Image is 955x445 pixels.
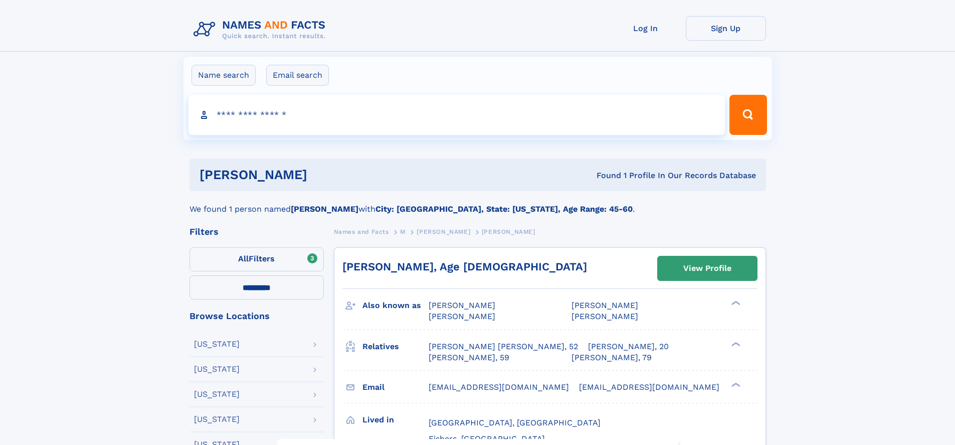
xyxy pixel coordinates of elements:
[588,341,669,352] a: [PERSON_NAME], 20
[188,95,725,135] input: search input
[362,411,429,428] h3: Lived in
[189,191,766,215] div: We found 1 person named with .
[429,382,569,392] span: [EMAIL_ADDRESS][DOMAIN_NAME]
[429,312,495,321] span: [PERSON_NAME]
[189,16,334,43] img: Logo Names and Facts
[189,312,324,321] div: Browse Locations
[362,379,429,396] h3: Email
[429,352,509,363] a: [PERSON_NAME], 59
[729,300,741,307] div: ❯
[375,204,633,214] b: City: [GEOGRAPHIC_DATA], State: [US_STATE], Age Range: 45-60
[417,225,470,238] a: [PERSON_NAME]
[266,65,329,86] label: Email search
[606,16,686,41] a: Log In
[362,338,429,355] h3: Relatives
[200,169,452,181] h1: [PERSON_NAME]
[571,352,652,363] a: [PERSON_NAME], 79
[429,341,578,352] a: [PERSON_NAME] [PERSON_NAME], 52
[683,257,731,280] div: View Profile
[400,225,406,238] a: M
[192,65,256,86] label: Name search
[194,415,240,423] div: [US_STATE]
[452,170,756,181] div: Found 1 Profile In Our Records Database
[362,297,429,314] h3: Also known as
[194,365,240,373] div: [US_STATE]
[429,418,601,427] span: [GEOGRAPHIC_DATA], [GEOGRAPHIC_DATA]
[729,381,741,388] div: ❯
[571,301,638,310] span: [PERSON_NAME]
[400,228,406,235] span: M
[482,228,535,235] span: [PERSON_NAME]
[429,301,495,310] span: [PERSON_NAME]
[429,434,545,443] span: Fishers, [GEOGRAPHIC_DATA]
[417,228,470,235] span: [PERSON_NAME]
[729,95,767,135] button: Search Button
[579,382,719,392] span: [EMAIL_ADDRESS][DOMAIN_NAME]
[729,341,741,347] div: ❯
[291,204,358,214] b: [PERSON_NAME]
[189,227,324,236] div: Filters
[194,340,240,348] div: [US_STATE]
[334,225,389,238] a: Names and Facts
[686,16,766,41] a: Sign Up
[238,254,249,263] span: All
[571,312,638,321] span: [PERSON_NAME]
[189,247,324,271] label: Filters
[342,260,587,273] a: [PERSON_NAME], Age [DEMOGRAPHIC_DATA]
[658,256,757,280] a: View Profile
[194,390,240,398] div: [US_STATE]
